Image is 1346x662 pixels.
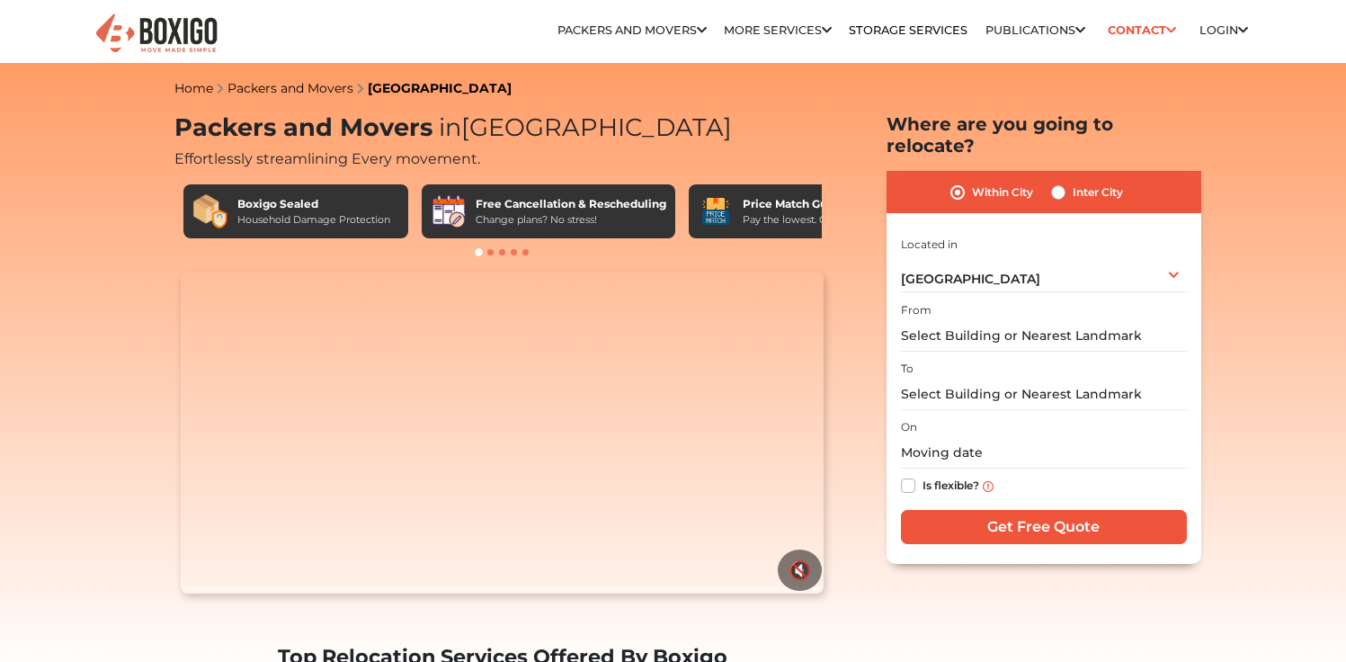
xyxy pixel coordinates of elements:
a: Login [1199,23,1248,37]
button: 🔇 [778,550,822,591]
label: Located in [901,237,958,253]
label: Within City [972,182,1033,203]
a: Contact [1102,16,1182,44]
label: On [901,419,917,435]
a: [GEOGRAPHIC_DATA] [368,80,512,96]
label: Inter City [1073,182,1123,203]
a: More services [724,23,832,37]
div: Pay the lowest. Guaranteed! [743,212,879,228]
h2: Where are you going to relocate? [887,113,1201,157]
input: Moving date [901,437,1187,469]
img: Free Cancellation & Rescheduling [431,193,467,229]
label: From [901,302,932,318]
span: [GEOGRAPHIC_DATA] [901,271,1040,287]
a: Publications [985,23,1085,37]
input: Select Building or Nearest Landmark [901,379,1187,410]
img: Boxigo Sealed [192,193,228,229]
div: Free Cancellation & Rescheduling [476,196,666,212]
a: Packers and Movers [227,80,353,96]
div: Household Damage Protection [237,212,390,228]
label: Is flexible? [923,475,979,494]
span: [GEOGRAPHIC_DATA] [432,112,732,142]
img: Boxigo [94,12,219,56]
span: in [439,112,461,142]
input: Select Building or Nearest Landmark [901,320,1187,352]
a: Storage Services [849,23,967,37]
input: Get Free Quote [901,510,1187,544]
a: Packers and Movers [557,23,707,37]
h1: Packers and Movers [174,113,831,143]
video: Your browser does not support the video tag. [181,272,824,594]
div: Boxigo Sealed [237,196,390,212]
img: info [983,481,994,492]
span: Effortlessly streamlining Every movement. [174,150,480,167]
div: Change plans? No stress! [476,212,666,228]
a: Home [174,80,213,96]
img: Price Match Guarantee [698,193,734,229]
div: Price Match Guarantee [743,196,879,212]
label: To [901,361,914,377]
